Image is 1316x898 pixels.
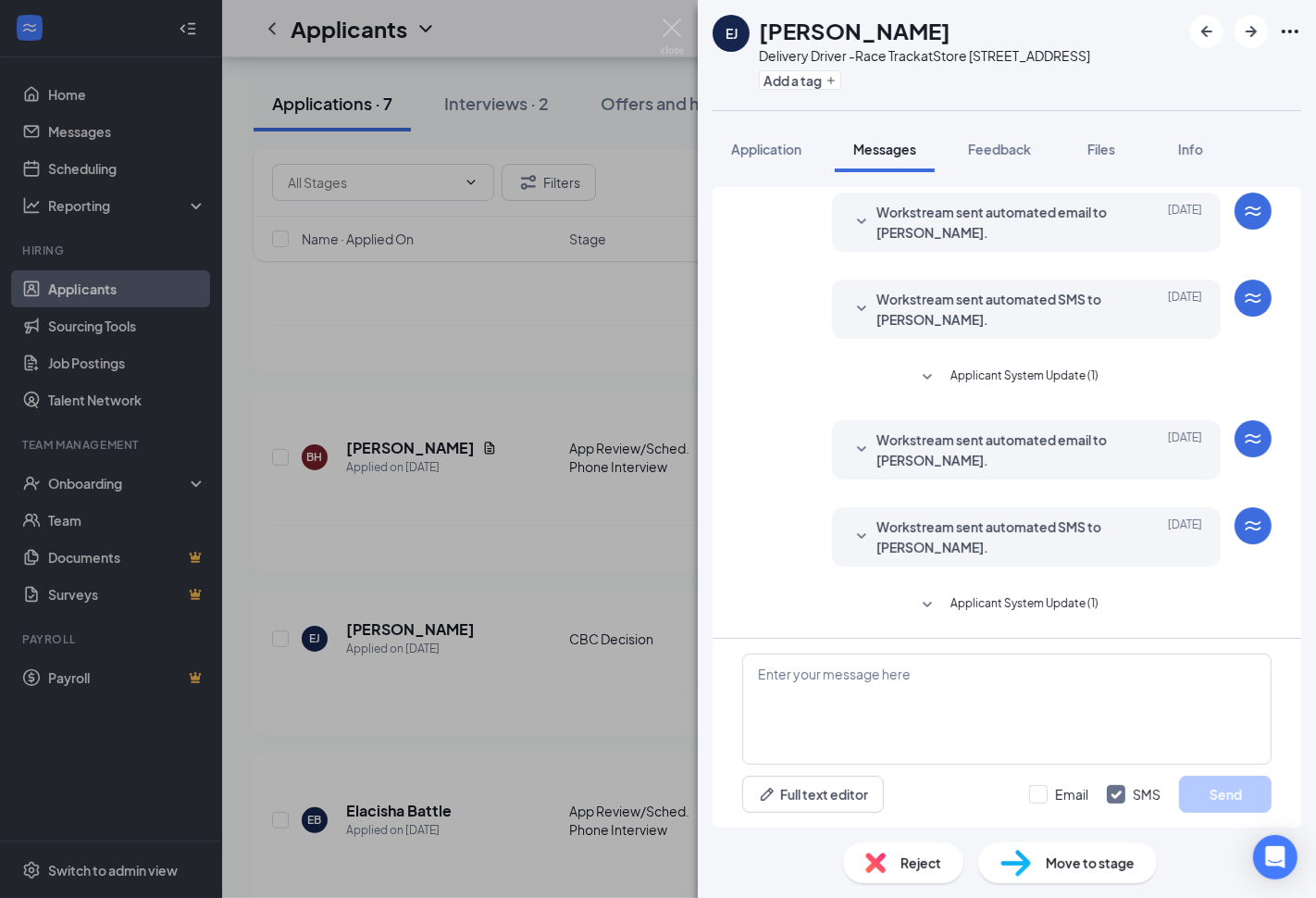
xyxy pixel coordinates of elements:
[759,70,841,90] button: PlusAdd a tag
[853,141,916,157] span: Messages
[1168,202,1202,243] span: [DATE]
[950,367,1099,389] span: Applicant System Update (1)
[916,367,938,389] svg: SmallChevronDown
[1168,289,1202,330] span: [DATE]
[876,430,1119,470] span: Workstream sent automated email to [PERSON_NAME].
[759,46,1090,65] div: Delivery Driver -Race Track at Store [STREET_ADDRESS]
[826,75,837,86] svg: Plus
[850,439,873,461] svg: SmallChevronDown
[726,24,738,43] div: EJ
[876,289,1119,330] span: Workstream sent automated SMS to [PERSON_NAME].
[742,776,884,813] button: Full text editorPen
[1253,835,1297,879] div: Open Intercom Messenger
[731,141,801,157] span: Application
[1242,428,1264,450] svg: WorkstreamLogo
[1190,15,1223,48] button: ArrowLeftNew
[1168,430,1202,470] span: [DATE]
[1279,20,1301,43] svg: Ellipses
[850,298,873,320] svg: SmallChevronDown
[1235,15,1268,48] button: ArrowRight
[916,594,1099,617] button: SmallChevronDownApplicant System Update (1)
[950,594,1099,617] span: Applicant System Update (1)
[759,15,950,46] h1: [PERSON_NAME]
[1242,287,1264,309] svg: WorkstreamLogo
[1178,141,1203,157] span: Info
[1242,515,1264,537] svg: WorkstreamLogo
[1242,200,1264,222] svg: WorkstreamLogo
[876,202,1119,243] span: Workstream sent automated email to [PERSON_NAME].
[850,526,873,548] svg: SmallChevronDown
[1087,141,1115,157] span: Files
[1240,20,1262,43] svg: ArrowRight
[1196,20,1218,43] svg: ArrowLeftNew
[916,367,1099,389] button: SmallChevronDownApplicant System Update (1)
[850,211,873,233] svg: SmallChevronDown
[916,594,938,617] svg: SmallChevronDown
[900,853,941,873] span: Reject
[758,785,776,804] svg: Pen
[1046,853,1135,873] span: Move to stage
[876,517,1119,557] span: Workstream sent automated SMS to [PERSON_NAME].
[1179,776,1272,813] button: Send
[1168,517,1202,557] span: [DATE]
[968,141,1031,157] span: Feedback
